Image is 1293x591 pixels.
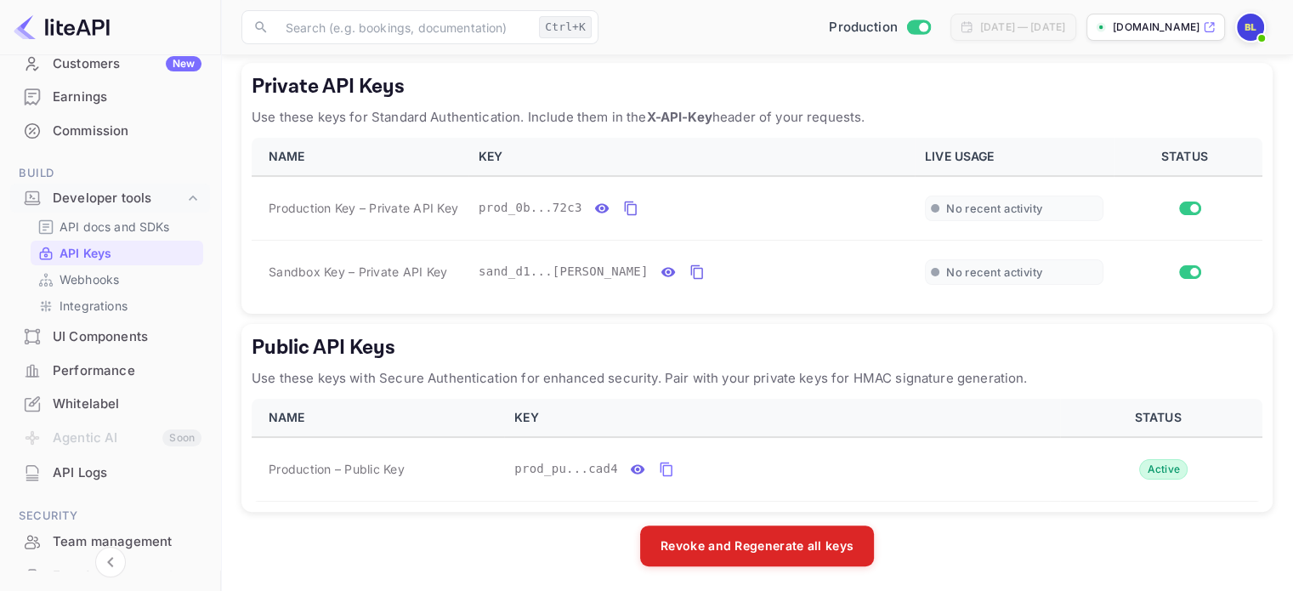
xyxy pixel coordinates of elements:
[539,16,592,38] div: Ctrl+K
[1237,14,1264,41] img: Bidit LK
[479,263,649,281] span: sand_d1...[PERSON_NAME]
[946,265,1042,280] span: No recent activity
[10,115,210,146] a: Commission
[252,73,1262,100] h5: Private API Keys
[468,138,915,176] th: KEY
[252,107,1262,128] p: Use these keys for Standard Authentication. Include them in the header of your requests.
[10,184,210,213] div: Developer tools
[10,164,210,183] span: Build
[53,327,201,347] div: UI Components
[10,457,210,488] a: API Logs
[37,297,196,315] a: Integrations
[53,566,201,586] div: Fraud management
[275,10,532,44] input: Search (e.g. bookings, documentation)
[269,460,405,478] span: Production – Public Key
[31,293,203,318] div: Integrations
[10,457,210,490] div: API Logs
[53,54,201,74] div: Customers
[252,138,468,176] th: NAME
[252,334,1262,361] h5: Public API Keys
[252,399,504,437] th: NAME
[10,355,210,388] div: Performance
[60,218,170,236] p: API docs and SDKs
[10,48,210,81] div: CustomersNew
[53,463,201,483] div: API Logs
[31,267,203,292] div: Webhooks
[166,56,201,71] div: New
[53,395,201,414] div: Whitelabel
[829,18,898,37] span: Production
[10,507,210,526] span: Security
[10,388,210,421] div: Whitelabel
[10,81,210,112] a: Earnings
[37,218,196,236] a: API docs and SDKs
[10,321,210,352] a: UI Components
[53,532,201,552] div: Team management
[269,199,458,217] span: Production Key – Private API Key
[53,189,184,208] div: Developer tools
[10,48,210,79] a: CustomersNew
[60,297,128,315] p: Integrations
[60,270,119,288] p: Webhooks
[980,20,1065,35] div: [DATE] — [DATE]
[14,14,110,41] img: LiteAPI logo
[31,214,203,239] div: API docs and SDKs
[640,526,874,566] button: Revoke and Regenerate all keys
[10,560,210,591] a: Fraud management
[10,388,210,419] a: Whitelabel
[53,122,201,141] div: Commission
[252,138,1262,304] table: private api keys table
[1114,138,1262,176] th: STATUS
[10,321,210,354] div: UI Components
[10,526,210,557] a: Team management
[269,263,447,281] span: Sandbox Key – Private API Key
[31,241,203,265] div: API Keys
[95,547,126,577] button: Collapse navigation
[10,526,210,559] div: Team management
[53,88,201,107] div: Earnings
[37,270,196,288] a: Webhooks
[915,138,1113,176] th: LIVE USAGE
[252,399,1262,502] table: public api keys table
[822,18,937,37] div: Switch to Sandbox mode
[10,81,210,114] div: Earnings
[946,202,1042,216] span: No recent activity
[479,199,582,217] span: prod_0b...72c3
[60,244,111,262] p: API Keys
[646,109,712,125] strong: X-API-Key
[53,361,201,381] div: Performance
[10,355,210,386] a: Performance
[514,460,618,478] span: prod_pu...cad4
[10,115,210,148] div: Commission
[1113,20,1199,35] p: [DOMAIN_NAME]
[252,368,1262,389] p: Use these keys with Secure Authentication for enhanced security. Pair with your private keys for ...
[1060,399,1262,437] th: STATUS
[37,244,196,262] a: API Keys
[1139,459,1188,480] div: Active
[504,399,1060,437] th: KEY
